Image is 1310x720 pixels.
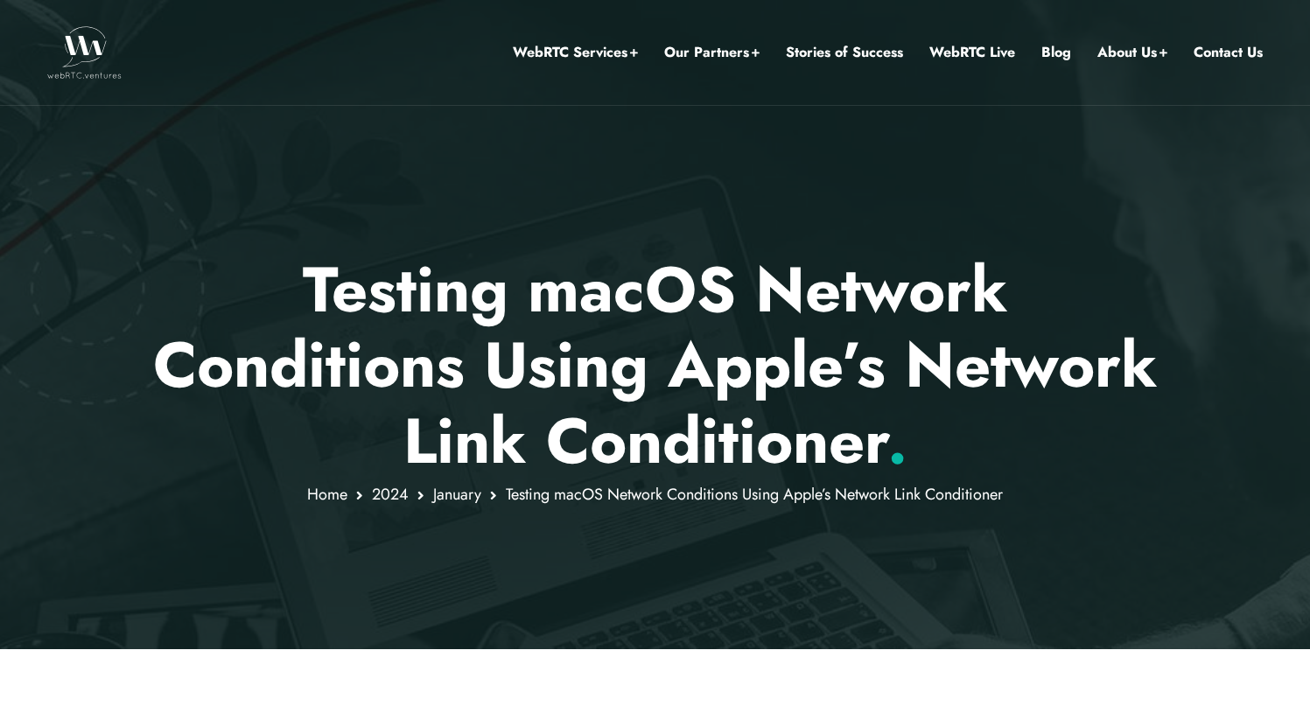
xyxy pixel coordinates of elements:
[1041,41,1071,64] a: Blog
[1097,41,1167,64] a: About Us
[307,483,347,506] a: Home
[433,483,481,506] a: January
[1194,41,1263,64] a: Contact Us
[47,26,122,79] img: WebRTC.ventures
[143,252,1167,479] p: Testing macOS Network Conditions Using Apple’s Network Link Conditioner
[786,41,903,64] a: Stories of Success
[513,41,638,64] a: WebRTC Services
[664,41,760,64] a: Our Partners
[887,395,907,486] span: .
[372,483,409,506] a: 2024
[506,483,1003,506] span: Testing macOS Network Conditions Using Apple’s Network Link Conditioner
[929,41,1015,64] a: WebRTC Live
